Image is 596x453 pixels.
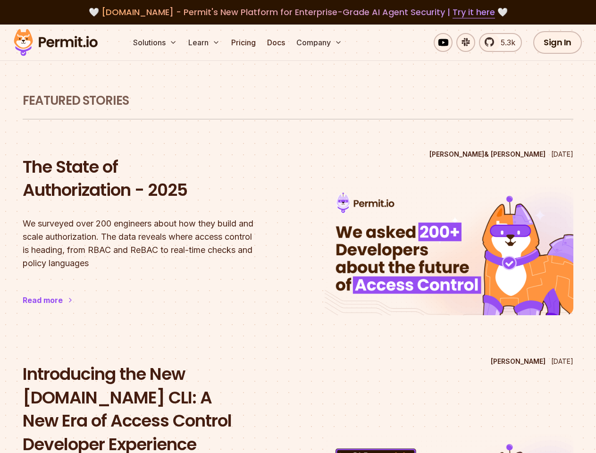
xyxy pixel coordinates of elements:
h2: The State of Authorization - 2025 [23,155,272,202]
span: 5.3k [495,37,515,48]
span: [DOMAIN_NAME] - Permit's New Platform for Enterprise-Grade AI Agent Security | [101,6,495,18]
a: Pricing [227,33,260,52]
a: Try it here [453,6,495,18]
img: The State of Authorization - 2025 [325,185,574,316]
a: Sign In [533,31,582,54]
button: Solutions [129,33,181,52]
button: Learn [185,33,224,52]
a: Docs [263,33,289,52]
div: 🤍 🤍 [23,6,573,19]
p: [PERSON_NAME] & [PERSON_NAME] [429,150,546,159]
p: [PERSON_NAME] [491,357,546,366]
div: Read more [23,294,63,306]
a: The State of Authorization - 2025[PERSON_NAME]& [PERSON_NAME][DATE]The State of Authorization - 2... [23,146,573,335]
p: We surveyed over 200 engineers about how they build and scale authorization. The data reveals whe... [23,217,272,270]
h1: Featured Stories [23,92,573,109]
time: [DATE] [551,150,573,158]
a: 5.3k [479,33,522,52]
img: Permit logo [9,26,102,59]
time: [DATE] [551,357,573,365]
button: Company [293,33,346,52]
